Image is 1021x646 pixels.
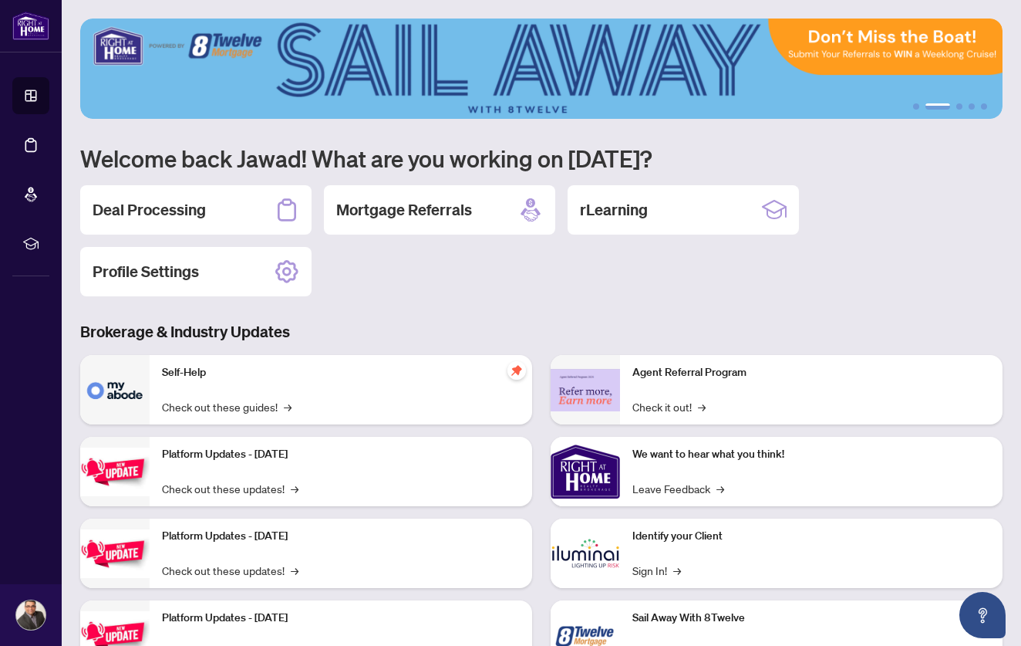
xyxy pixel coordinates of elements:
h3: Brokerage & Industry Updates [80,321,1002,343]
img: Agent Referral Program [551,369,620,411]
a: Check out these updates!→ [162,480,298,497]
p: Platform Updates - [DATE] [162,610,520,627]
img: Platform Updates - July 8, 2025 [80,529,150,578]
p: We want to hear what you think! [632,446,990,463]
p: Platform Updates - [DATE] [162,528,520,545]
img: Profile Icon [16,600,45,630]
a: Check it out!→ [632,398,706,415]
img: Identify your Client [551,519,620,588]
span: → [698,398,706,415]
p: Sail Away With 8Twelve [632,610,990,627]
button: 5 [981,103,987,110]
a: Check out these guides!→ [162,398,291,415]
button: 3 [956,103,962,110]
span: pushpin [507,361,526,380]
h1: Welcome back Jawad! What are you working on [DATE]? [80,144,1002,173]
p: Self-Help [162,364,520,381]
h2: Deal Processing [93,199,206,221]
button: 4 [969,103,975,110]
a: Check out these updates!→ [162,562,298,579]
img: logo [12,12,49,40]
p: Identify your Client [632,528,990,545]
h2: rLearning [580,199,648,221]
span: → [291,562,298,579]
button: 2 [925,103,950,110]
img: We want to hear what you think! [551,437,620,506]
img: Slide 1 [80,19,1002,119]
span: → [673,562,681,579]
a: Leave Feedback→ [632,480,724,497]
img: Self-Help [80,355,150,424]
h2: Mortgage Referrals [336,199,472,221]
span: → [716,480,724,497]
button: 1 [913,103,919,110]
p: Agent Referral Program [632,364,990,381]
p: Platform Updates - [DATE] [162,446,520,463]
span: → [291,480,298,497]
h2: Profile Settings [93,261,199,282]
img: Platform Updates - July 21, 2025 [80,448,150,496]
a: Sign In!→ [632,562,681,579]
span: → [284,398,291,415]
button: Open asap [959,592,1006,638]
